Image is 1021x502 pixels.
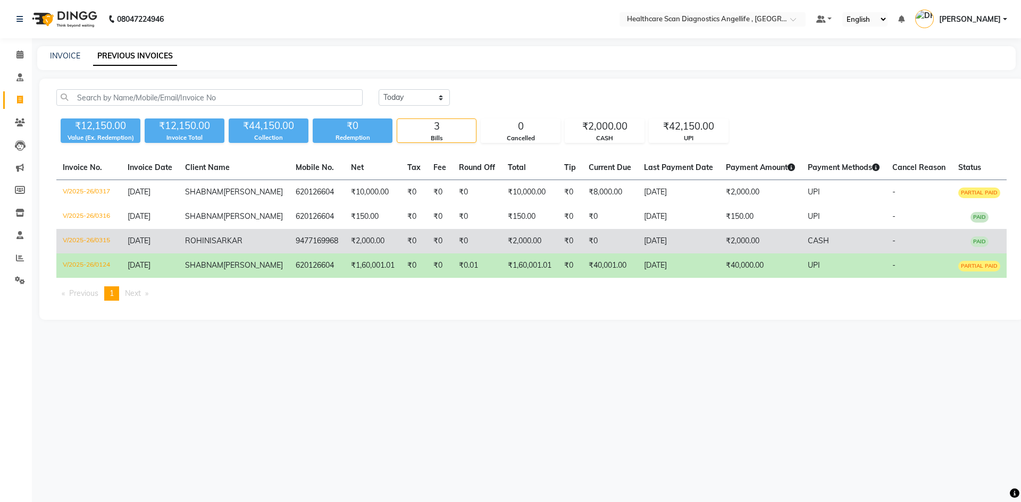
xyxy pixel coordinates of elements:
[501,180,558,205] td: ₹10,000.00
[589,163,631,172] span: Current Due
[61,118,140,133] div: ₹12,150.00
[453,180,501,205] td: ₹0
[185,260,223,270] span: SHABNAM
[958,261,1000,271] span: PARTIAL PAID
[427,253,453,278] td: ₹0
[345,205,401,229] td: ₹150.00
[719,253,801,278] td: ₹40,000.00
[223,211,283,221] span: [PERSON_NAME]
[128,163,172,172] span: Invoice Date
[313,133,392,142] div: Redemption
[433,163,446,172] span: Fee
[915,10,934,28] img: DR AFTAB ALAM
[345,253,401,278] td: ₹1,60,001.01
[427,229,453,253] td: ₹0
[56,253,121,278] td: V/2025-26/0124
[145,133,224,142] div: Invoice Total
[56,180,121,205] td: V/2025-26/0317
[719,205,801,229] td: ₹150.00
[69,288,98,298] span: Previous
[125,288,141,298] span: Next
[892,187,896,197] span: -
[726,163,795,172] span: Payment Amount
[808,187,820,197] span: UPI
[958,163,981,172] span: Status
[808,260,820,270] span: UPI
[808,163,880,172] span: Payment Methods
[565,119,644,134] div: ₹2,000.00
[401,180,427,205] td: ₹0
[145,118,224,133] div: ₹12,150.00
[427,180,453,205] td: ₹0
[558,180,582,205] td: ₹0
[649,134,728,143] div: UPI
[459,163,495,172] span: Round Off
[582,205,638,229] td: ₹0
[427,205,453,229] td: ₹0
[289,229,345,253] td: 9477169968
[185,163,230,172] span: Client Name
[56,205,121,229] td: V/2025-26/0316
[892,260,896,270] span: -
[185,236,212,245] span: ROHINI
[453,253,501,278] td: ₹0.01
[892,211,896,221] span: -
[558,253,582,278] td: ₹0
[638,253,719,278] td: [DATE]
[453,229,501,253] td: ₹0
[128,236,150,245] span: [DATE]
[939,14,1001,25] span: [PERSON_NAME]
[501,229,558,253] td: ₹2,000.00
[397,119,476,134] div: 3
[638,180,719,205] td: [DATE]
[401,253,427,278] td: ₹0
[582,229,638,253] td: ₹0
[223,260,283,270] span: [PERSON_NAME]
[644,163,713,172] span: Last Payment Date
[313,118,392,133] div: ₹0
[564,163,576,172] span: Tip
[401,229,427,253] td: ₹0
[61,133,140,142] div: Value (Ex. Redemption)
[93,47,177,66] a: PREVIOUS INVOICES
[958,188,1000,198] span: PARTIAL PAID
[453,205,501,229] td: ₹0
[481,119,560,134] div: 0
[56,229,121,253] td: V/2025-26/0315
[501,253,558,278] td: ₹1,60,001.01
[558,205,582,229] td: ₹0
[970,212,989,223] span: PAID
[558,229,582,253] td: ₹0
[128,187,150,197] span: [DATE]
[892,163,945,172] span: Cancel Reason
[223,187,283,197] span: [PERSON_NAME]
[229,133,308,142] div: Collection
[229,118,308,133] div: ₹44,150.00
[117,4,164,34] b: 08047224946
[582,180,638,205] td: ₹8,000.00
[401,205,427,229] td: ₹0
[63,163,102,172] span: Invoice No.
[345,229,401,253] td: ₹2,000.00
[345,180,401,205] td: ₹10,000.00
[501,205,558,229] td: ₹150.00
[128,211,150,221] span: [DATE]
[185,187,223,197] span: SHABNAM
[638,205,719,229] td: [DATE]
[110,288,114,298] span: 1
[892,236,896,245] span: -
[808,211,820,221] span: UPI
[185,211,223,221] span: SHABNAM
[289,253,345,278] td: 620126604
[719,180,801,205] td: ₹2,000.00
[351,163,364,172] span: Net
[719,229,801,253] td: ₹2,000.00
[638,229,719,253] td: [DATE]
[481,134,560,143] div: Cancelled
[508,163,526,172] span: Total
[289,180,345,205] td: 620126604
[970,236,989,247] span: PAID
[582,253,638,278] td: ₹40,001.00
[56,286,1007,301] nav: Pagination
[50,51,80,61] a: INVOICE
